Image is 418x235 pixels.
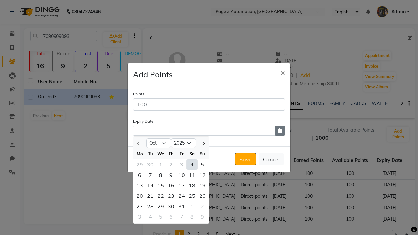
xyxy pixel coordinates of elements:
[176,201,187,211] div: Friday, October 31, 2025
[197,211,208,222] div: Sunday, November 9, 2025
[145,170,155,180] div: Tuesday, October 7, 2025
[166,211,176,222] div: Thursday, November 6, 2025
[166,201,176,211] div: 30
[135,170,145,180] div: 6
[259,153,284,165] button: Cancel
[176,149,187,159] div: Fr
[135,180,145,191] div: 13
[133,91,285,97] label: Points
[176,201,187,211] div: 31
[155,211,166,222] div: Wednesday, November 5, 2025
[145,149,155,159] div: Tu
[201,138,206,149] button: Next month
[155,149,166,159] div: We
[187,159,197,170] div: Saturday, October 4, 2025
[155,170,166,180] div: 8
[197,201,208,211] div: 2
[176,170,187,180] div: Friday, October 10, 2025
[145,211,155,222] div: Tuesday, November 4, 2025
[155,201,166,211] div: 29
[145,180,155,191] div: Tuesday, October 14, 2025
[197,149,208,159] div: Su
[235,153,256,165] button: Save
[187,191,197,201] div: Saturday, October 25, 2025
[197,211,208,222] div: 9
[155,170,166,180] div: Wednesday, October 8, 2025
[155,211,166,222] div: 5
[145,191,155,201] div: 21
[133,69,173,80] h4: Add Points
[135,191,145,201] div: 20
[187,201,197,211] div: Saturday, November 1, 2025
[155,191,166,201] div: 22
[176,191,187,201] div: Friday, October 24, 2025
[145,201,155,211] div: 28
[145,180,155,191] div: 14
[187,159,197,170] div: 4
[197,180,208,191] div: 19
[133,118,285,124] label: Expiry Date
[155,180,166,191] div: Wednesday, October 15, 2025
[197,201,208,211] div: Sunday, November 2, 2025
[187,211,197,222] div: Saturday, November 8, 2025
[166,170,176,180] div: 9
[187,191,197,201] div: 25
[176,211,187,222] div: 7
[135,201,145,211] div: 27
[197,191,208,201] div: 26
[187,211,197,222] div: 8
[197,159,208,170] div: Sunday, October 5, 2025
[145,170,155,180] div: 7
[187,170,197,180] div: Saturday, October 11, 2025
[187,149,197,159] div: Sa
[187,201,197,211] div: 1
[135,211,145,222] div: 3
[187,180,197,191] div: 18
[176,180,187,191] div: Friday, October 17, 2025
[166,191,176,201] div: 23
[197,170,208,180] div: Sunday, October 12, 2025
[155,180,166,191] div: 15
[166,180,176,191] div: 16
[145,211,155,222] div: 4
[145,201,155,211] div: Tuesday, October 28, 2025
[135,201,145,211] div: Monday, October 27, 2025
[176,170,187,180] div: 10
[135,149,145,159] div: Mo
[281,68,285,77] span: ×
[166,180,176,191] div: Thursday, October 16, 2025
[155,201,166,211] div: Wednesday, October 29, 2025
[275,63,290,82] button: Close
[155,191,166,201] div: Wednesday, October 22, 2025
[166,149,176,159] div: Th
[166,211,176,222] div: 6
[176,211,187,222] div: Friday, November 7, 2025
[145,191,155,201] div: Tuesday, October 21, 2025
[197,180,208,191] div: Sunday, October 19, 2025
[146,138,171,148] select: Select month
[197,191,208,201] div: Sunday, October 26, 2025
[197,170,208,180] div: 12
[135,180,145,191] div: Monday, October 13, 2025
[187,170,197,180] div: 11
[166,191,176,201] div: Thursday, October 23, 2025
[176,180,187,191] div: 17
[166,170,176,180] div: Thursday, October 9, 2025
[135,211,145,222] div: Monday, November 3, 2025
[135,191,145,201] div: Monday, October 20, 2025
[171,138,196,148] select: Select year
[197,159,208,170] div: 5
[166,201,176,211] div: Thursday, October 30, 2025
[176,191,187,201] div: 24
[135,170,145,180] div: Monday, October 6, 2025
[187,180,197,191] div: Saturday, October 18, 2025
